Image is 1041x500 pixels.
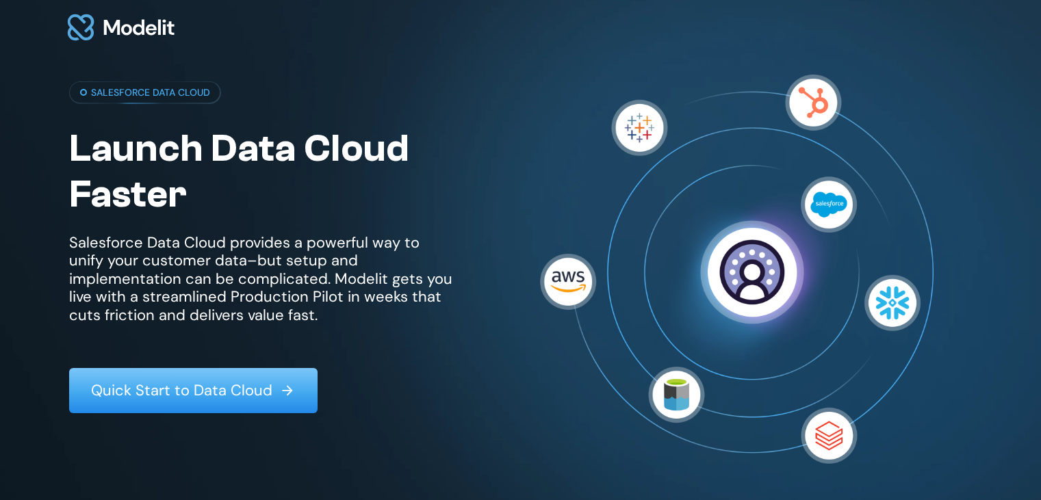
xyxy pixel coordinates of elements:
[69,368,318,413] a: Quick Start to Data Cloud
[65,6,177,49] img: modelit logo
[91,382,272,399] p: Quick Start to Data Cloud
[91,85,210,100] p: SALESFORCE DATA CLOUD
[69,126,452,218] h1: Launch Data Cloud Faster
[69,234,452,324] p: Salesforce Data Cloud provides a powerful way to unify your customer data–but setup and implement...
